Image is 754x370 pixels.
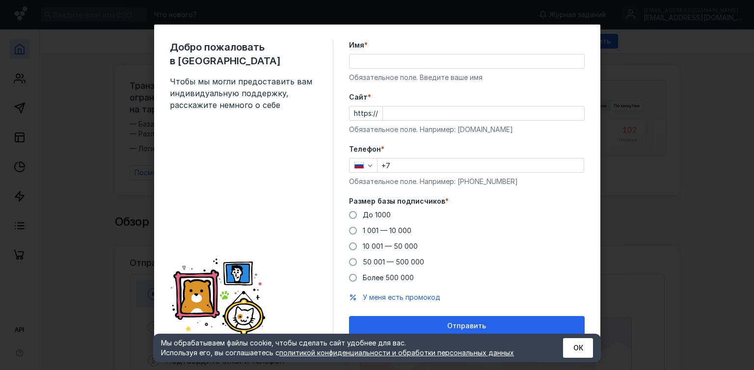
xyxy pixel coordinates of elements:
div: Обязательное поле. Например: [DOMAIN_NAME] [349,125,585,134]
span: Добро пожаловать в [GEOGRAPHIC_DATA] [170,40,317,68]
span: У меня есть промокод [363,293,440,301]
span: Телефон [349,144,381,154]
div: Обязательное поле. Например: [PHONE_NUMBER] [349,177,585,186]
span: Cайт [349,92,368,102]
span: Отправить [447,322,486,330]
button: Отправить [349,316,585,336]
span: До 1000 [363,211,391,219]
span: Имя [349,40,364,50]
span: 1 001 — 10 000 [363,226,411,235]
a: политикой конфиденциальности и обработки персональных данных [279,348,514,357]
span: Размер базы подписчиков [349,196,445,206]
button: У меня есть промокод [363,292,440,302]
span: 10 001 — 50 000 [363,242,418,250]
button: ОК [563,338,593,358]
div: Обязательное поле. Введите ваше имя [349,73,585,82]
span: Более 500 000 [363,273,414,282]
div: Мы обрабатываем файлы cookie, чтобы сделать сайт удобнее для вас. Используя его, вы соглашаетесь c [161,338,539,358]
span: Чтобы мы могли предоставить вам индивидуальную поддержку, расскажите немного о себе [170,76,317,111]
span: 50 001 — 500 000 [363,258,424,266]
